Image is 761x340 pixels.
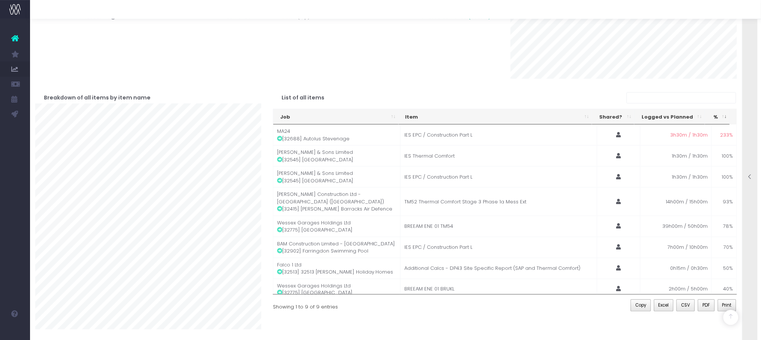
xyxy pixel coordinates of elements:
[723,223,733,230] span: 78%
[668,244,708,251] span: 7h00m / 10h00m
[277,219,351,227] span: Wessex Garages Holdings Ltd
[277,282,351,290] span: Wessex Garages Holdings Ltd
[277,205,393,213] span: [32415] [PERSON_NAME] Barracks Air Defence
[634,109,705,125] th: Logged vs Planned: activate to sort column ascending
[669,286,708,293] span: 2h00m / 5h00m
[723,198,733,206] span: 93%
[662,223,708,230] span: 39h00m / 50h00m
[698,299,715,311] button: PDF
[277,247,368,255] span: [32902] Farringdon Swimming Pool
[277,240,395,248] span: BAM Construction Limited - [GEOGRAPHIC_DATA]
[277,135,350,143] span: [32688] Autolus Stevenage
[631,299,651,311] button: Copy
[723,244,733,251] span: 70%
[654,299,674,311] button: Excel
[277,177,353,185] span: [32545] [GEOGRAPHIC_DATA]
[705,109,730,125] th: %: activate to sort column ascending
[401,187,597,216] td: TM52 Thermal Comfort Stage 3 Phase 1a Mess Ext
[659,302,669,309] span: Excel
[277,156,353,164] span: [32545] [GEOGRAPHIC_DATA]
[666,198,708,206] span: 14h00m / 15h00m
[722,302,732,309] span: Print
[273,299,338,311] div: Showing 1 to 9 of 9 entries
[401,166,597,187] td: IES EPC / Construction Part L
[399,109,592,125] th: Item: activate to sort column ascending
[401,258,597,279] td: Additional Calcs - DP43 Site Specific Report (SAP and Thermal Comfort)
[677,299,695,311] button: CSV
[670,265,708,272] span: 0h15m / 0h30m
[44,95,151,101] h4: Breakdown of all items by item name
[401,145,597,166] td: IES Thermal Comfort
[635,302,646,309] span: Copy
[277,149,353,156] span: [PERSON_NAME] & Sons Limited
[670,131,708,139] span: 3h30m / 1h30m
[720,131,733,139] span: 233%
[273,109,399,125] th: Job: activate to sort column ascending
[277,128,290,135] span: MA24
[592,109,634,125] th: Shared?: activate to sort column ascending
[718,299,737,311] button: Print
[401,216,597,237] td: BREEAM ENE 01 TM54
[9,325,21,336] img: images/default_profile_image.png
[672,152,708,160] span: 1h30m / 1h30m
[722,152,733,160] span: 100%
[282,95,324,101] h4: List of all items
[277,170,353,177] span: [PERSON_NAME] & Sons Limited
[277,268,393,276] span: [32513] 32513 [PERSON_NAME] Holiday Homes
[723,286,733,293] span: 40%
[277,226,353,234] span: [32775] [GEOGRAPHIC_DATA]
[277,191,396,205] span: [PERSON_NAME] Construction Ltd - [GEOGRAPHIC_DATA] ([GEOGRAPHIC_DATA])
[681,302,690,309] span: CSV
[702,302,710,309] span: PDF
[401,125,597,145] td: IES EPC / Construction Part L
[277,289,353,297] span: [32775] [GEOGRAPHIC_DATA]
[277,261,301,269] span: Falco 1 Ltd
[722,173,733,181] span: 100%
[672,173,708,181] span: 1h30m / 1h30m
[723,265,733,272] span: 50%
[401,237,597,258] td: IES EPC / Construction Part L
[401,279,597,300] td: BREEAM ENE 01 BRUKL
